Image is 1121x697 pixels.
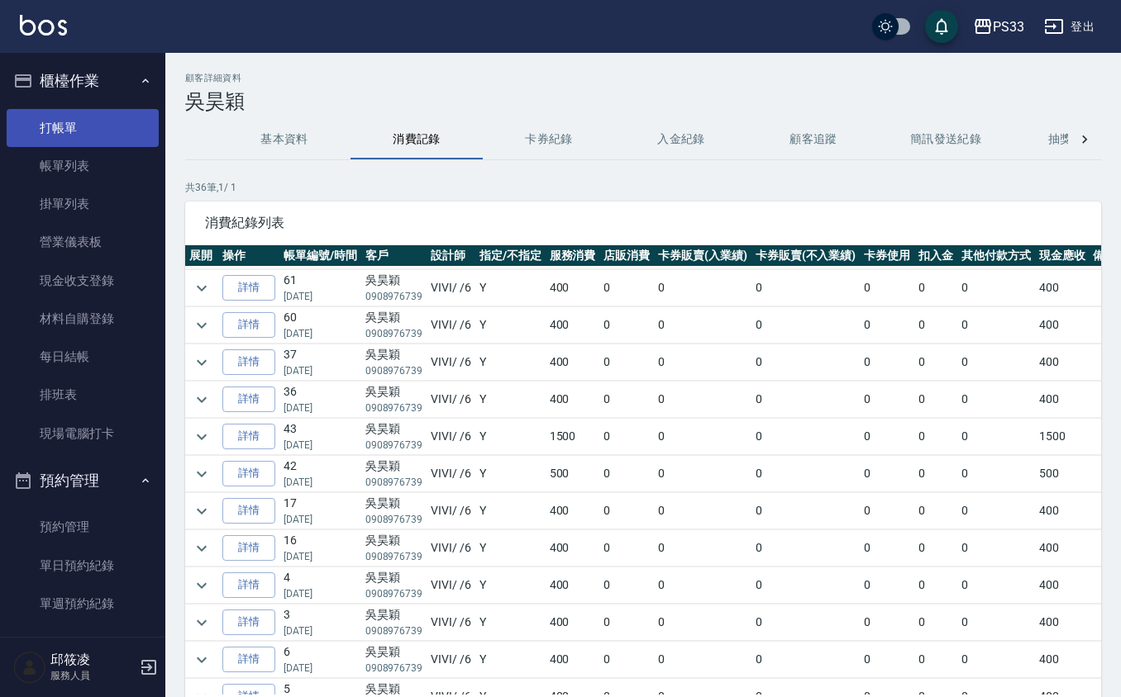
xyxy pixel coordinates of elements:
td: 0 [860,344,914,381]
td: 0 [914,493,957,529]
p: 0908976739 [365,363,423,378]
td: 0 [751,605,861,641]
td: 0 [599,493,654,529]
td: Y [475,344,546,381]
td: 0 [914,344,957,381]
td: VIVI / /6 [427,419,475,455]
p: [DATE] [284,326,357,341]
td: 0 [860,419,914,455]
td: Y [475,456,546,492]
h2: 顧客詳細資料 [185,73,1101,83]
td: 400 [546,493,600,529]
th: 客戶 [361,245,427,267]
a: 單週預約紀錄 [7,585,159,623]
td: 400 [546,530,600,567]
td: 37 [279,344,361,381]
td: 0 [860,642,914,678]
p: 服務人員 [50,668,135,683]
p: 0908976739 [365,661,423,676]
td: 0 [751,456,861,492]
button: expand row [189,387,214,412]
td: 0 [751,382,861,418]
button: expand row [189,573,214,598]
td: 400 [1035,270,1090,306]
td: 0 [654,530,751,567]
td: 0 [751,567,861,604]
td: 0 [599,530,654,567]
p: 0908976739 [365,438,423,453]
td: 60 [279,307,361,344]
td: VIVI / /6 [427,493,475,529]
td: 0 [751,344,861,381]
h3: 吳昊穎 [185,90,1101,113]
td: VIVI / /6 [427,456,475,492]
td: Y [475,493,546,529]
td: 0 [599,605,654,641]
td: VIVI / /6 [427,567,475,604]
td: 400 [1035,642,1090,678]
td: 0 [860,605,914,641]
th: 備註 [1089,245,1120,267]
td: VIVI / /6 [427,344,475,381]
td: 400 [1035,344,1090,381]
p: 0908976739 [365,326,423,341]
td: 400 [1035,307,1090,344]
td: 0 [957,344,1035,381]
td: 吳昊穎 [361,382,427,418]
td: 16 [279,530,361,567]
td: 0 [957,456,1035,492]
td: 0 [599,382,654,418]
p: [DATE] [284,289,357,304]
td: Y [475,382,546,418]
td: 400 [1035,567,1090,604]
th: 操作 [218,245,279,267]
td: 0 [751,270,861,306]
td: 42 [279,456,361,492]
td: 0 [957,530,1035,567]
button: PS33 [966,10,1031,44]
td: 0 [914,567,957,604]
td: 吳昊穎 [361,530,427,567]
td: 0 [957,605,1035,641]
td: 400 [546,642,600,678]
div: PS33 [993,17,1024,37]
button: 基本資料 [218,120,351,159]
p: [DATE] [284,512,357,527]
td: 400 [1035,493,1090,529]
p: [DATE] [284,363,357,378]
td: 0 [914,270,957,306]
td: 0 [654,456,751,492]
td: 吳昊穎 [361,567,427,604]
td: VIVI / /6 [427,530,475,567]
p: [DATE] [284,401,357,415]
td: 43 [279,419,361,455]
td: 400 [546,270,600,306]
td: 400 [1035,382,1090,418]
td: 400 [546,344,600,381]
td: 0 [914,530,957,567]
td: 1500 [546,419,600,455]
td: 0 [599,456,654,492]
td: 0 [654,344,751,381]
td: 0 [957,642,1035,678]
td: Y [475,419,546,455]
td: 0 [654,270,751,306]
a: 詳情 [222,424,275,449]
td: 3 [279,605,361,641]
td: VIVI / /6 [427,270,475,306]
td: 0 [599,567,654,604]
a: 打帳單 [7,109,159,147]
td: 400 [546,307,600,344]
th: 扣入金 [914,245,957,267]
th: 卡券販賣(入業績) [654,245,751,267]
td: 0 [654,567,751,604]
button: expand row [189,350,214,375]
td: 400 [1035,605,1090,641]
p: 0908976739 [365,624,423,638]
td: Y [475,567,546,604]
a: 詳情 [222,386,275,412]
th: 店販消費 [599,245,654,267]
td: VIVI / /6 [427,307,475,344]
td: 吳昊穎 [361,344,427,381]
td: 0 [654,493,751,529]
